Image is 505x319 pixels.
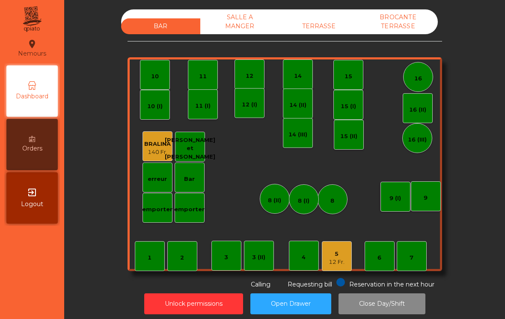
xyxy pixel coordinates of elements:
span: Logout [21,200,43,209]
div: 16 (III) [408,136,427,144]
div: 3 (II) [252,253,265,262]
span: Reservation in the next hour [349,281,434,288]
div: 8 (II) [268,196,281,205]
button: Close Day/Shift [339,293,425,314]
div: 1 [148,254,151,262]
div: 12 (I) [242,100,257,109]
div: BRALINA [144,140,171,148]
button: Unlock permissions [144,293,243,314]
div: erreur [148,175,167,183]
div: 12 [246,72,253,80]
i: location_on [27,39,37,49]
div: 2 [180,254,184,262]
div: 14 [294,72,302,80]
div: 15 (II) [340,132,357,141]
div: 11 (I) [195,102,211,110]
div: 16 (II) [409,106,426,114]
div: 3 [224,253,228,262]
div: 9 (I) [389,194,401,203]
div: 14 (III) [288,130,307,139]
img: qpiato [21,4,42,34]
div: 9 [424,194,428,202]
div: 12 Fr. [329,258,345,266]
div: 4 [302,253,306,262]
div: 11 [199,72,207,81]
div: 15 (I) [341,102,356,111]
div: 6 [377,254,381,262]
div: Nemours [18,38,46,59]
div: BROCANTE TERRASSE [359,9,438,34]
div: Bar [184,175,195,183]
div: emporter [174,205,205,214]
div: 5 [329,250,345,258]
div: TERRASSE [279,18,359,34]
div: SALLE A MANGER [200,9,279,34]
div: 8 (I) [298,197,309,205]
div: 7 [410,254,413,262]
div: 140 Fr. [144,148,171,157]
div: 15 [345,72,352,81]
div: 10 (I) [147,102,163,111]
div: BAR [121,18,200,34]
div: 16 [414,74,422,83]
span: Dashboard [16,92,48,101]
span: Calling [251,281,270,288]
div: emporter [142,205,172,214]
i: exit_to_app [27,187,37,198]
div: 14 (II) [289,101,306,109]
div: 8 [330,197,334,205]
button: Open Drawer [250,293,331,314]
div: 10 [151,72,159,81]
div: [PERSON_NAME] et [PERSON_NAME] [165,136,215,161]
span: Requesting bill [288,281,332,288]
span: Orders [22,144,42,153]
